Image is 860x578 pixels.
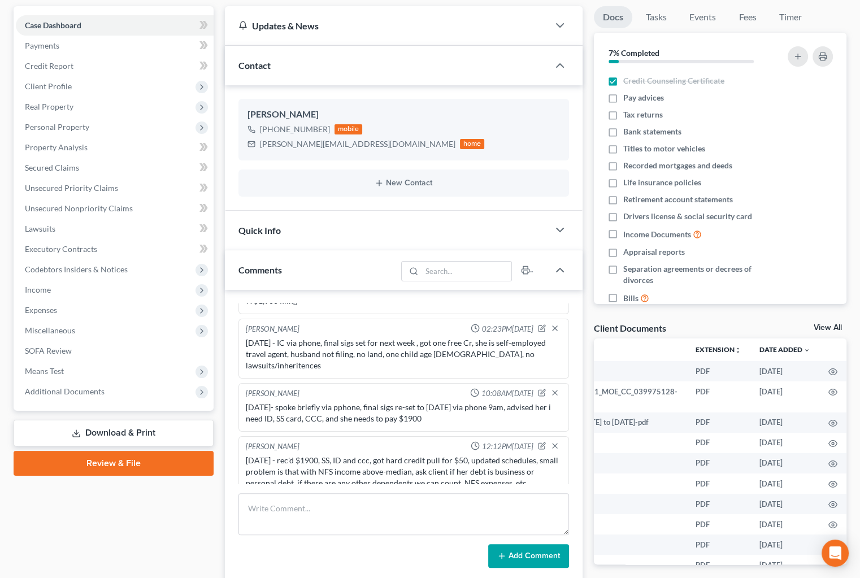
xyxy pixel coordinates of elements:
[25,20,81,30] span: Case Dashboard
[247,108,561,121] div: [PERSON_NAME]
[16,239,214,259] a: Executory Contracts
[25,163,79,172] span: Secured Claims
[687,412,750,433] td: PDF
[25,244,97,254] span: Executory Contracts
[488,544,569,568] button: Add Comment
[623,75,724,86] span: Credit Counseling Certificate
[246,337,562,371] div: [DATE] - IC via phone, final sigs set for next week , got one free Cr, she is self-employed trave...
[687,514,750,534] td: PDF
[803,347,810,354] i: expand_more
[623,92,664,103] span: Pay advices
[16,178,214,198] a: Unsecured Priority Claims
[594,322,666,334] div: Client Documents
[16,15,214,36] a: Case Dashboard
[687,433,750,453] td: PDF
[750,381,819,412] td: [DATE]
[16,219,214,239] a: Lawsuits
[750,453,819,473] td: [DATE]
[16,137,214,158] a: Property Analysis
[637,6,676,28] a: Tasks
[25,122,89,132] span: Personal Property
[25,102,73,111] span: Real Property
[750,361,819,381] td: [DATE]
[687,473,750,494] td: PDF
[25,203,133,213] span: Unsecured Nonpriority Claims
[594,6,632,28] a: Docs
[623,109,663,120] span: Tax returns
[25,61,73,71] span: Credit Report
[25,325,75,335] span: Miscellaneous
[687,361,750,381] td: PDF
[16,341,214,361] a: SOFA Review
[822,540,849,567] div: Open Intercom Messenger
[680,6,725,28] a: Events
[246,441,299,453] div: [PERSON_NAME]
[16,198,214,219] a: Unsecured Nonpriority Claims
[246,388,299,399] div: [PERSON_NAME]
[609,48,659,58] strong: 7% Completed
[25,386,105,396] span: Additional Documents
[25,142,88,152] span: Property Analysis
[687,534,750,555] td: PDF
[482,324,533,334] span: 02:23PM[DATE]
[750,494,819,514] td: [DATE]
[238,225,281,236] span: Quick Info
[623,160,732,171] span: Recorded mortgages and deeds
[246,402,562,424] div: [DATE]- spoke briefly via pphone, final sigs re-set to [DATE] via phone 9am, advised her i need I...
[14,451,214,476] a: Review & File
[729,6,766,28] a: Fees
[238,60,271,71] span: Contact
[687,453,750,473] td: PDF
[481,388,533,399] span: 10:08AM[DATE]
[238,20,536,32] div: Updates & News
[750,555,819,575] td: [DATE]
[16,56,214,76] a: Credit Report
[687,555,750,575] td: PDF
[335,124,363,134] div: mobile
[623,143,705,154] span: Titles to motor vehicles
[770,6,811,28] a: Timer
[238,264,282,275] span: Comments
[750,473,819,494] td: [DATE]
[460,139,485,149] div: home
[246,324,299,335] div: [PERSON_NAME]
[482,441,533,452] span: 12:12PM[DATE]
[687,381,750,412] td: PDF
[16,158,214,178] a: Secured Claims
[750,514,819,534] td: [DATE]
[25,81,72,91] span: Client Profile
[25,285,51,294] span: Income
[750,534,819,555] td: [DATE]
[260,138,455,150] div: [PERSON_NAME][EMAIL_ADDRESS][DOMAIN_NAME]
[25,264,128,274] span: Codebtors Insiders & Notices
[260,124,330,135] div: [PHONE_NUMBER]
[623,211,752,222] span: Drivers license & social security card
[25,224,55,233] span: Lawsuits
[623,229,691,240] span: Income Documents
[25,305,57,315] span: Expenses
[623,126,681,137] span: Bank statements
[25,366,64,376] span: Means Test
[623,293,639,304] span: Bills
[623,263,774,286] span: Separation agreements or decrees of divorces
[696,345,741,354] a: Extensionunfold_more
[750,433,819,453] td: [DATE]
[246,455,562,489] div: [DATE] - rec'd $1900, SS, ID and ccc, got hard credit pull for $50, updated schedules, small prob...
[750,412,819,433] td: [DATE]
[25,183,118,193] span: Unsecured Priority Claims
[623,246,685,258] span: Appraisal reports
[422,262,512,281] input: Search...
[14,420,214,446] a: Download & Print
[735,347,741,354] i: unfold_more
[687,494,750,514] td: PDF
[623,177,701,188] span: Life insurance policies
[623,194,733,205] span: Retirement account statements
[759,345,810,354] a: Date Added expand_more
[247,179,561,188] button: New Contact
[814,324,842,332] a: View All
[25,346,72,355] span: SOFA Review
[25,41,59,50] span: Payments
[16,36,214,56] a: Payments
